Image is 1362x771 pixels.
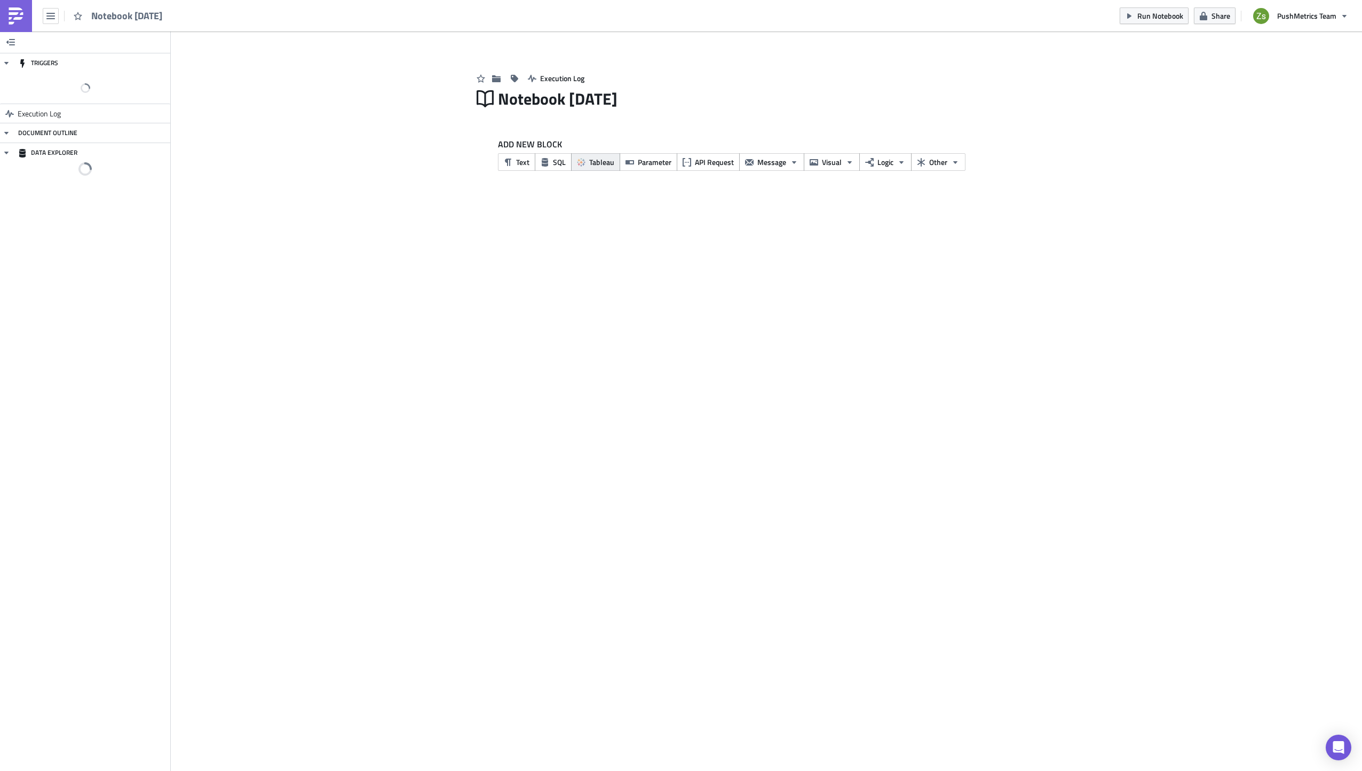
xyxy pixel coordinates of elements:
[18,104,61,123] span: Execution Log
[911,153,965,171] button: Other
[739,153,804,171] button: Message
[1247,4,1354,28] button: PushMetrics Team
[1194,7,1236,24] button: Share
[91,10,163,22] span: Notebook [DATE]
[498,138,1060,151] label: ADD NEW BLOCK
[1252,7,1270,25] img: Avatar
[516,156,529,168] span: Text
[1277,10,1336,21] span: PushMetrics Team
[18,143,77,162] div: DATA EXPLORER
[822,156,842,168] span: Visual
[638,156,671,168] span: Parameter
[695,156,734,168] span: API Request
[18,53,58,73] div: TRIGGERS
[571,153,620,171] button: Tableau
[1211,10,1230,21] span: Share
[620,153,677,171] button: Parameter
[877,156,893,168] span: Logic
[498,89,619,109] span: Notebook [DATE]
[7,7,25,25] img: PushMetrics
[535,153,572,171] button: SQL
[804,153,860,171] button: Visual
[18,123,77,143] div: DOCUMENT OUTLINE
[757,156,786,168] span: Message
[589,156,614,168] span: Tableau
[677,153,740,171] button: API Request
[859,153,912,171] button: Logic
[929,156,947,168] span: Other
[1137,10,1183,21] span: Run Notebook
[540,73,584,84] span: Execution Log
[553,156,566,168] span: SQL
[1120,7,1189,24] button: Run Notebook
[1326,735,1351,760] div: Open Intercom Messenger
[498,153,535,171] button: Text
[522,70,590,86] button: Execution Log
